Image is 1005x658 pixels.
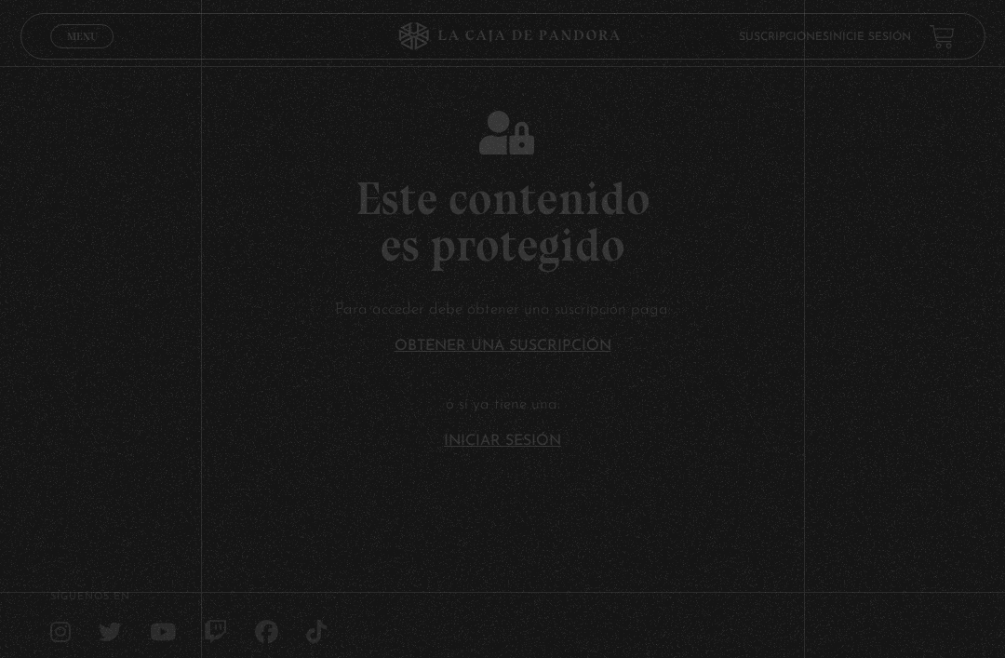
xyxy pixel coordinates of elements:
a: Iniciar Sesión [444,434,561,449]
a: Suscripciones [739,32,829,43]
a: Obtener una suscripción [395,339,611,354]
span: Menu [67,31,98,42]
a: Inicie sesión [829,32,911,43]
h4: SÍguenos en: [50,592,955,602]
a: View your shopping cart [930,24,955,49]
span: Cerrar [60,47,104,60]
